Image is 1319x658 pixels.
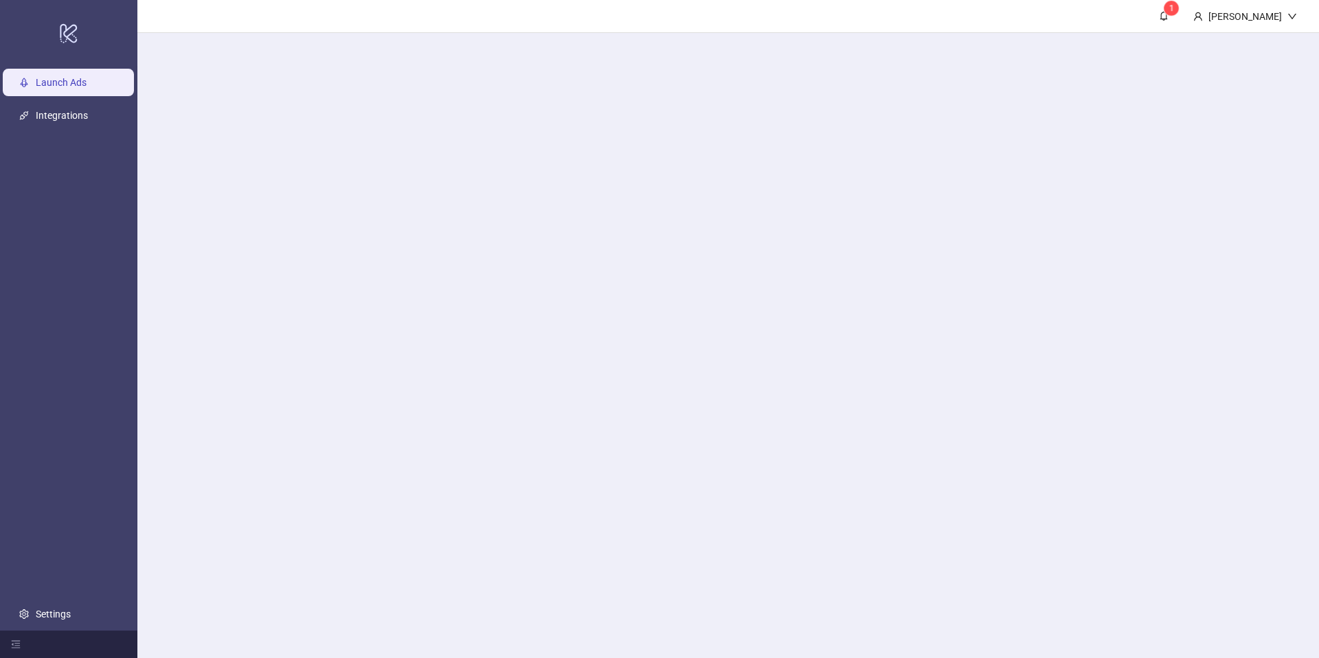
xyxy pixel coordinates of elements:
[1193,12,1203,21] span: user
[1169,3,1174,13] span: 1
[1287,12,1297,21] span: down
[36,609,71,620] a: Settings
[36,77,87,88] a: Launch Ads
[11,639,21,649] span: menu-fold
[1164,1,1178,15] sup: 1
[1159,11,1169,21] span: bell
[1203,9,1287,24] div: [PERSON_NAME]
[36,110,88,121] a: Integrations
